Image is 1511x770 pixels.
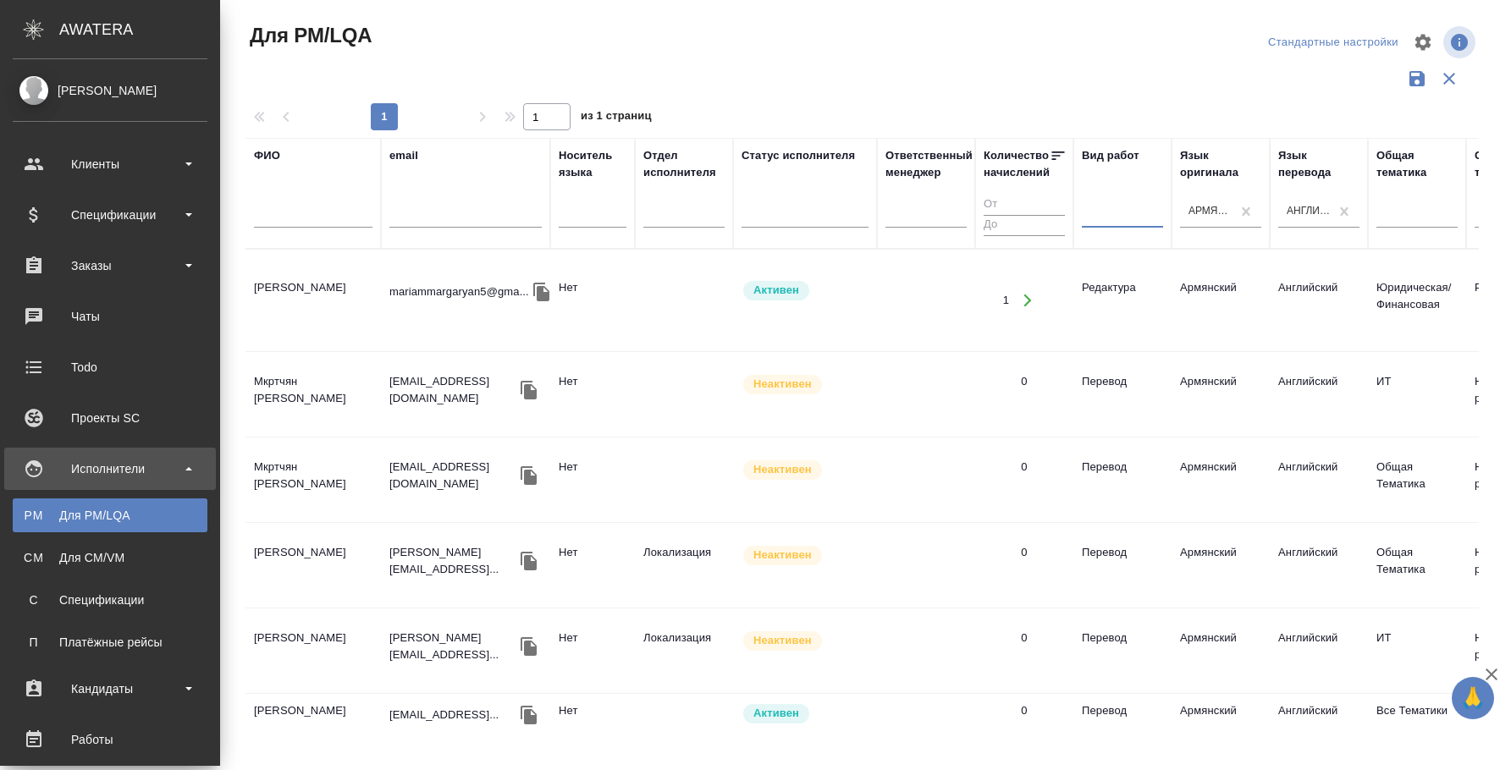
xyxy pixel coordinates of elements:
[389,459,516,492] p: [EMAIL_ADDRESS][DOMAIN_NAME]
[21,634,199,651] div: Платёжные рейсы
[1264,30,1403,56] div: split button
[389,373,516,407] p: [EMAIL_ADDRESS][DOMAIN_NAME]
[742,279,869,302] div: Рядовой исполнитель: назначай с учетом рейтинга
[13,304,207,329] div: Чаты
[550,621,635,680] td: Нет
[13,202,207,228] div: Спецификации
[1376,147,1458,181] div: Общая тематика
[753,461,812,478] p: Неактивен
[643,147,725,181] div: Отдел исполнителя
[389,147,418,164] div: email
[516,377,542,403] button: Скопировать
[516,548,542,574] button: Скопировать
[1368,536,1466,595] td: Общая Тематика
[1172,450,1270,509] td: Армянский
[635,536,733,595] td: Локализация
[742,147,855,164] div: Статус исполнителя
[13,405,207,431] div: Проекты SC
[21,549,199,566] div: Для CM/VM
[550,271,635,330] td: Нет
[753,632,812,649] p: Неактивен
[13,456,207,481] div: Исполнители
[245,22,372,49] span: Для PM/LQA
[1003,292,1009,309] div: 1
[21,591,199,608] div: Спецификации
[753,705,799,722] p: Активен
[1073,450,1172,509] td: Перевод
[4,295,216,338] a: Чаты
[245,536,381,595] td: [PERSON_NAME]
[753,282,799,299] p: Активен
[13,355,207,380] div: Todo
[529,279,554,305] button: Скопировать
[1278,147,1359,181] div: Язык перевода
[1021,630,1027,646] div: 0
[1073,694,1172,753] td: Перевод
[1073,621,1172,680] td: Перевод
[13,253,207,278] div: Заказы
[13,676,207,701] div: Кандидаты
[550,536,635,595] td: Нет
[245,271,381,330] td: [PERSON_NAME]
[1172,536,1270,595] td: Армянский
[635,621,733,680] td: Локализация
[1180,147,1261,181] div: Язык оригинала
[389,630,516,663] p: [PERSON_NAME][EMAIL_ADDRESS]...
[1172,271,1270,330] td: Армянский
[389,707,499,723] p: [EMAIL_ADDRESS]...
[1270,271,1368,330] td: Английский
[245,621,381,680] td: [PERSON_NAME]
[389,544,516,578] p: [PERSON_NAME][EMAIL_ADDRESS]...
[1270,536,1368,595] td: Английский
[1433,63,1465,95] button: Сбросить фильтры
[1270,694,1368,753] td: Английский
[1073,365,1172,424] td: Перевод
[1188,204,1233,218] div: Армянский
[1073,271,1172,330] td: Редактура
[245,450,381,509] td: Мкртчян [PERSON_NAME]
[742,373,869,396] div: Наши пути разошлись: исполнитель с нами не работает
[516,463,542,488] button: Скопировать
[1287,204,1331,218] div: Английский
[516,702,542,728] button: Скопировать
[1459,680,1487,716] span: 🙏
[742,459,869,481] div: Наши пути разошлись: исполнитель с нами не работает
[1443,26,1479,58] span: Посмотреть информацию
[753,547,812,564] p: Неактивен
[1021,459,1027,476] div: 0
[389,283,529,300] p: mariammargaryan5@gma...
[1368,450,1466,509] td: Общая Тематика
[59,13,220,47] div: AWATERA
[885,147,973,181] div: Ответственный менеджер
[1172,621,1270,680] td: Армянский
[1270,621,1368,680] td: Английский
[742,630,869,652] div: Наши пути разошлись: исполнитель с нами не работает
[1021,373,1027,390] div: 0
[742,702,869,725] div: Рядовой исполнитель: назначай с учетом рейтинга
[753,376,812,393] p: Неактивен
[1082,147,1139,164] div: Вид работ
[1172,694,1270,753] td: Армянский
[1270,450,1368,509] td: Английский
[516,634,542,659] button: Скопировать
[4,718,216,761] a: Работы
[1021,544,1027,561] div: 0
[742,544,869,567] div: Наши пути разошлись: исполнитель с нами не работает
[1172,365,1270,424] td: Армянский
[1368,621,1466,680] td: ИТ
[984,215,1065,236] input: До
[4,397,216,439] a: Проекты SC
[4,346,216,388] a: Todo
[1368,694,1466,753] td: Все Тематики
[559,147,626,181] div: Носитель языка
[21,507,199,524] div: Для PM/LQA
[1368,271,1466,330] td: Юридическая/Финансовая
[1368,365,1466,424] td: ИТ
[550,365,635,424] td: Нет
[13,498,207,532] a: PMДля PM/LQA
[13,583,207,617] a: ССпецификации
[1452,677,1494,719] button: 🙏
[245,694,381,753] td: [PERSON_NAME]
[984,195,1065,216] input: От
[984,147,1050,181] div: Количество начислений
